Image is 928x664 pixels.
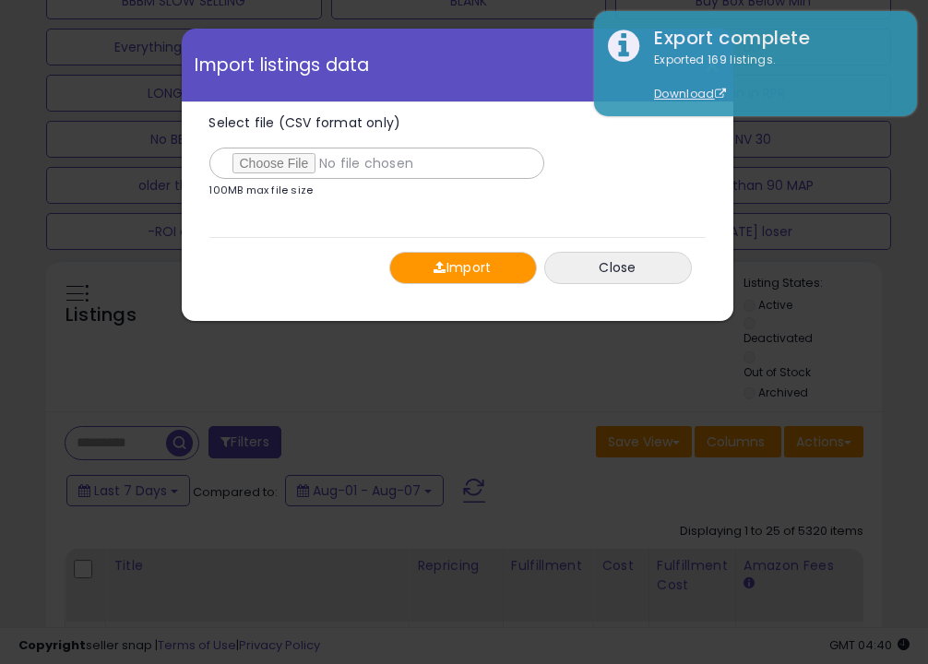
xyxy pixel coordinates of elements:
button: Close [544,252,692,284]
div: Exported 169 listings. [640,52,903,103]
span: Import listings data [196,56,370,74]
span: Select file (CSV format only) [209,113,401,132]
p: 100MB max file size [209,185,314,196]
a: Download [654,86,726,101]
div: Export complete [640,25,903,52]
button: Import [389,252,537,284]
